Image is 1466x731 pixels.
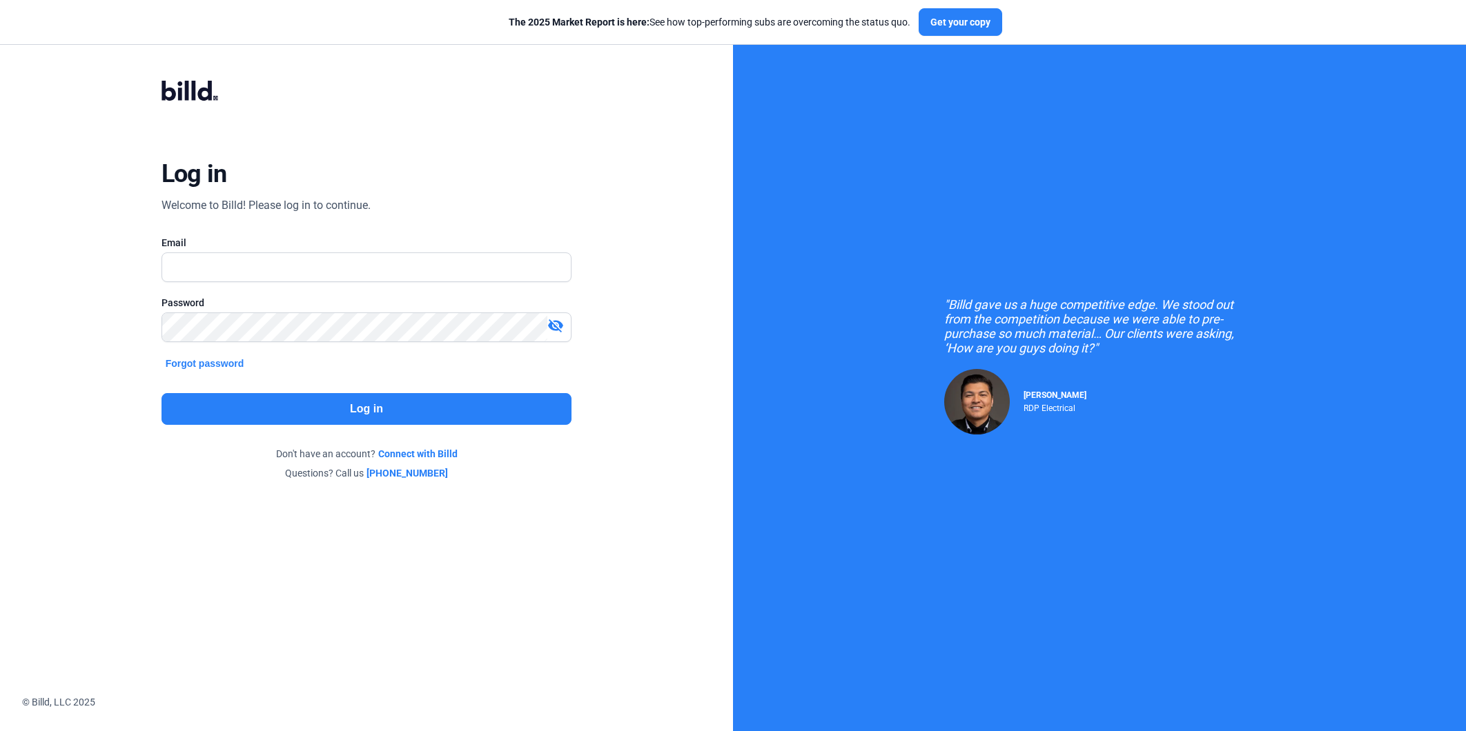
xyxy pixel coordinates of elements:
a: [PHONE_NUMBER] [366,466,448,480]
div: See how top-performing subs are overcoming the status quo. [509,15,910,29]
div: "Billd gave us a huge competitive edge. We stood out from the competition because we were able to... [944,297,1255,355]
button: Log in [162,393,572,425]
div: Email [162,236,572,250]
button: Get your copy [919,8,1002,36]
button: Forgot password [162,356,248,371]
div: RDP Electrical [1024,400,1086,413]
span: [PERSON_NAME] [1024,390,1086,400]
mat-icon: visibility_off [547,317,564,334]
div: Password [162,296,572,310]
div: Questions? Call us [162,466,572,480]
div: Don't have an account? [162,447,572,461]
div: Welcome to Billd! Please log in to continue. [162,197,371,214]
a: Connect with Billd [378,447,458,461]
div: Log in [162,159,227,189]
span: The 2025 Market Report is here: [509,17,649,28]
img: Raul Pacheco [944,369,1010,434]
